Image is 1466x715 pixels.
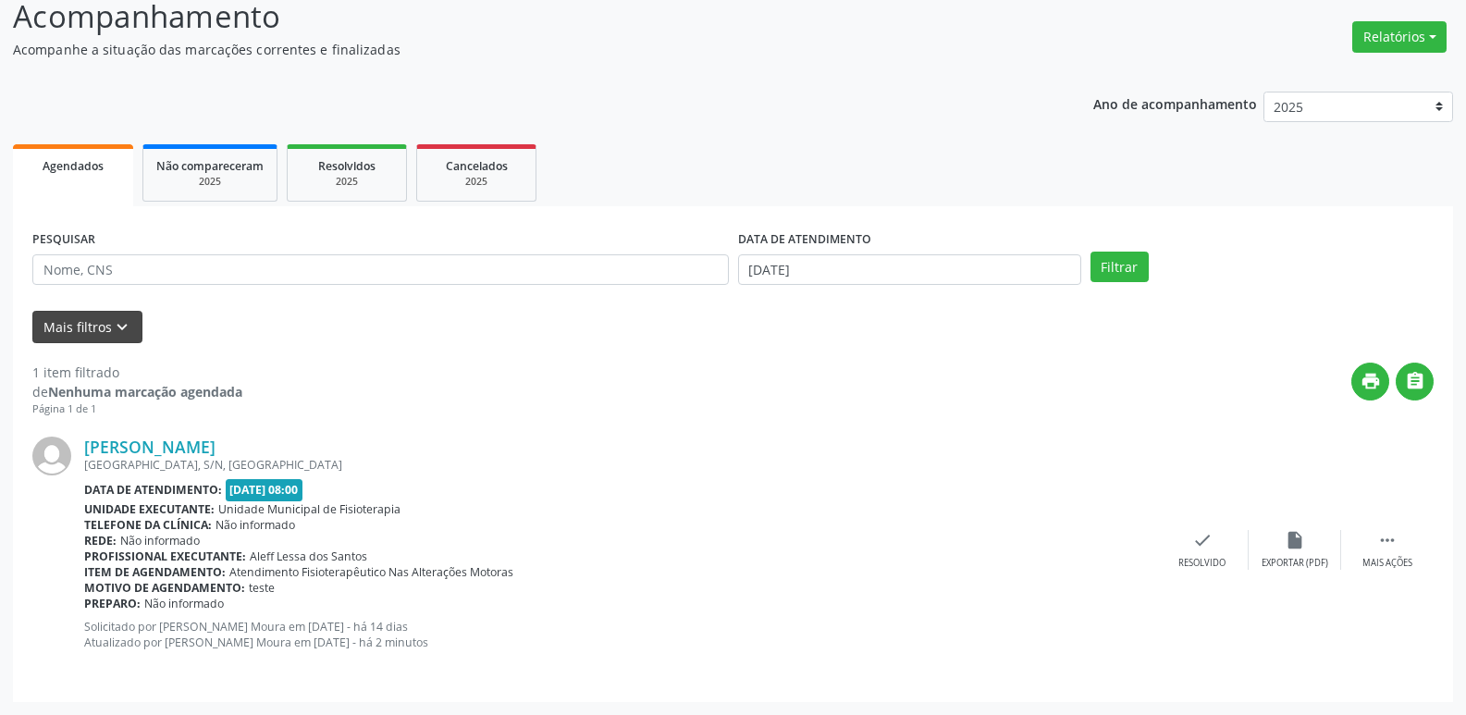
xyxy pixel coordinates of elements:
[318,158,376,174] span: Resolvidos
[1090,252,1149,283] button: Filtrar
[1192,530,1213,550] i: check
[226,479,303,500] span: [DATE] 08:00
[1405,371,1425,391] i: 
[32,382,242,401] div: de
[112,317,132,338] i: keyboard_arrow_down
[32,437,71,475] img: img
[738,226,871,254] label: DATA DE ATENDIMENTO
[156,158,264,174] span: Não compareceram
[84,596,141,611] b: Preparo:
[84,437,216,457] a: [PERSON_NAME]
[1396,363,1434,401] button: 
[1285,530,1305,550] i: insert_drive_file
[32,401,242,417] div: Página 1 de 1
[301,175,393,189] div: 2025
[32,363,242,382] div: 1 item filtrado
[84,533,117,549] b: Rede:
[84,580,245,596] b: Motivo de agendamento:
[216,517,295,533] span: Não informado
[1362,557,1412,570] div: Mais ações
[32,254,729,286] input: Nome, CNS
[84,549,246,564] b: Profissional executante:
[32,311,142,343] button: Mais filtroskeyboard_arrow_down
[84,517,212,533] b: Telefone da clínica:
[229,564,513,580] span: Atendimento Fisioterapêutico Nas Alterações Motoras
[120,533,200,549] span: Não informado
[446,158,508,174] span: Cancelados
[1351,363,1389,401] button: print
[430,175,523,189] div: 2025
[1361,371,1381,391] i: print
[84,564,226,580] b: Item de agendamento:
[1178,557,1226,570] div: Resolvido
[250,549,367,564] span: Aleff Lessa dos Santos
[156,175,264,189] div: 2025
[218,501,400,517] span: Unidade Municipal de Fisioterapia
[1093,92,1257,115] p: Ano de acompanhamento
[84,482,222,498] b: Data de atendimento:
[13,40,1021,59] p: Acompanhe a situação das marcações correntes e finalizadas
[1262,557,1328,570] div: Exportar (PDF)
[84,457,1156,473] div: [GEOGRAPHIC_DATA], S/N, [GEOGRAPHIC_DATA]
[144,596,224,611] span: Não informado
[32,226,95,254] label: PESQUISAR
[249,580,275,596] span: teste
[1377,530,1398,550] i: 
[738,254,1081,286] input: Selecione um intervalo
[84,501,215,517] b: Unidade executante:
[84,619,1156,650] p: Solicitado por [PERSON_NAME] Moura em [DATE] - há 14 dias Atualizado por [PERSON_NAME] Moura em [...
[1352,21,1447,53] button: Relatórios
[48,383,242,401] strong: Nenhuma marcação agendada
[43,158,104,174] span: Agendados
